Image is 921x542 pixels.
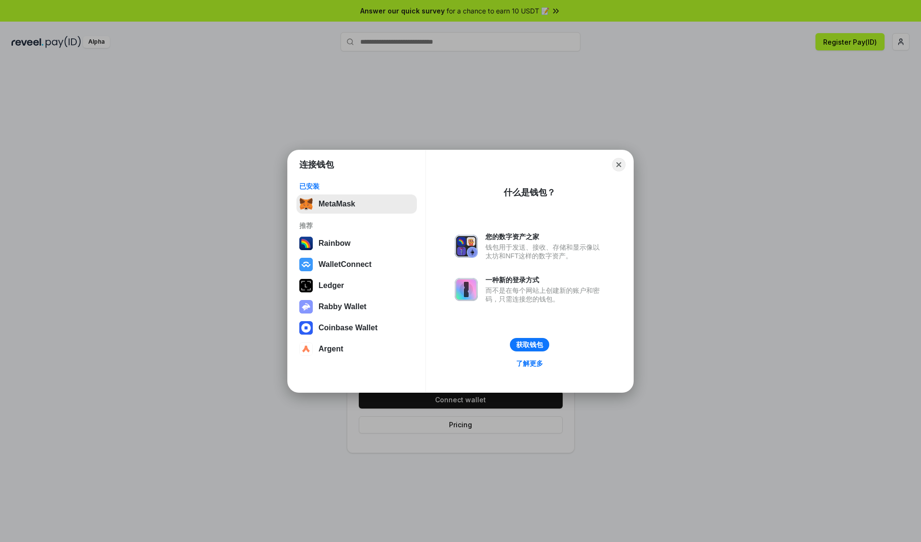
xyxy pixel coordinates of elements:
[485,286,604,303] div: 而不是在每个网站上创建新的账户和密码，只需连接您的钱包。
[299,221,414,230] div: 推荐
[319,239,351,248] div: Rainbow
[296,339,417,359] button: Argent
[319,200,355,208] div: MetaMask
[319,324,378,332] div: Coinbase Wallet
[516,340,543,349] div: 获取钱包
[296,297,417,316] button: Rabby Wallet
[296,234,417,253] button: Rainbow
[299,321,313,335] img: svg+xml,%3Csvg%20width%3D%2228%22%20height%3D%2228%22%20viewBox%3D%220%200%2028%2028%22%20fill%3D...
[299,182,414,191] div: 已安装
[516,359,543,368] div: 了解更多
[485,276,604,284] div: 一种新的登录方式
[299,279,313,292] img: svg+xml,%3Csvg%20xmlns%3D%22http%3A%2F%2Fwww.w3.org%2F2000%2Fsvg%22%20width%3D%2228%22%20height%3...
[296,276,417,295] button: Ledger
[612,158,626,171] button: Close
[319,260,372,269] div: WalletConnect
[485,243,604,260] div: 钱包用于发送、接收、存储和显示像以太坊和NFT这样的数字资产。
[299,258,313,271] img: svg+xml,%3Csvg%20width%3D%2228%22%20height%3D%2228%22%20viewBox%3D%220%200%2028%2028%22%20fill%3D...
[510,357,549,370] a: 了解更多
[299,237,313,250] img: svg+xml,%3Csvg%20width%3D%22120%22%20height%3D%22120%22%20viewBox%3D%220%200%20120%20120%22%20fil...
[504,187,555,198] div: 什么是钱包？
[455,235,478,258] img: svg+xml,%3Csvg%20xmlns%3D%22http%3A%2F%2Fwww.w3.org%2F2000%2Fsvg%22%20fill%3D%22none%22%20viewBox...
[485,232,604,241] div: 您的数字资产之家
[319,302,366,311] div: Rabby Wallet
[319,345,343,353] div: Argent
[510,338,549,351] button: 获取钱包
[299,342,313,356] img: svg+xml,%3Csvg%20width%3D%2228%22%20height%3D%2228%22%20viewBox%3D%220%200%2028%2028%22%20fill%3D...
[296,318,417,337] button: Coinbase Wallet
[299,159,334,170] h1: 连接钱包
[455,278,478,301] img: svg+xml,%3Csvg%20xmlns%3D%22http%3A%2F%2Fwww.w3.org%2F2000%2Fsvg%22%20fill%3D%22none%22%20viewBox...
[296,255,417,274] button: WalletConnect
[319,281,344,290] div: Ledger
[299,197,313,211] img: svg+xml,%3Csvg%20fill%3D%22none%22%20height%3D%2233%22%20viewBox%3D%220%200%2035%2033%22%20width%...
[299,300,313,313] img: svg+xml,%3Csvg%20xmlns%3D%22http%3A%2F%2Fwww.w3.org%2F2000%2Fsvg%22%20fill%3D%22none%22%20viewBox...
[296,194,417,214] button: MetaMask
